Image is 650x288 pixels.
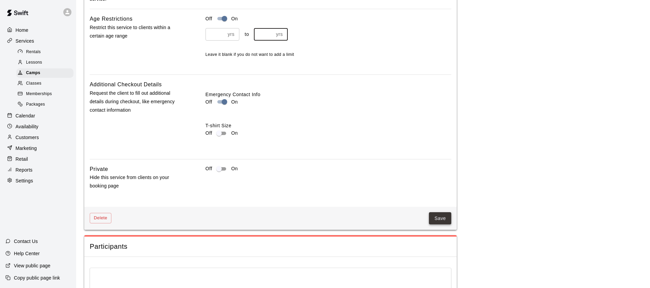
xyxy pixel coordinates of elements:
p: On [231,130,238,137]
p: Services [16,38,34,44]
div: Rentals [16,47,73,57]
div: Camps [16,68,73,78]
p: Restrict this service to clients within a certain age range [90,23,184,40]
a: Retail [5,154,71,164]
p: to [245,31,249,38]
span: Memberships [26,91,52,97]
a: Lessons [16,57,76,68]
p: Off [205,98,212,106]
a: Classes [16,79,76,89]
a: Customers [5,132,71,142]
p: Help Center [14,250,40,257]
h6: Additional Checkout Details [90,80,162,89]
p: Reports [16,167,32,173]
label: Emergency Contact Info [205,91,451,98]
p: On [231,98,238,106]
p: Request the client to fill out additional details during checkout, like emergency contact informa... [90,89,184,115]
div: Lessons [16,58,73,67]
p: On [231,15,238,22]
span: Participants [90,242,451,251]
div: Packages [16,100,73,109]
a: Memberships [16,89,76,99]
a: Camps [16,68,76,79]
p: Off [205,165,212,172]
p: Off [205,130,212,137]
button: Delete [90,213,111,223]
span: Rentals [26,49,41,56]
label: T-shirt Size [205,122,451,129]
button: Save [429,212,451,225]
div: Memberships [16,89,73,99]
div: Classes [16,79,73,88]
p: Copy public page link [14,274,60,281]
p: Settings [16,177,33,184]
a: Calendar [5,111,71,121]
p: Leave it blank if you do not want to add a limit [205,51,451,58]
p: Customers [16,134,39,141]
p: Calendar [16,112,35,119]
p: On [231,165,238,172]
span: Camps [26,70,40,76]
a: Availability [5,121,71,132]
span: Classes [26,80,41,87]
a: Settings [5,176,71,186]
p: Hide this service from clients on your booking page [90,173,184,190]
h6: Age Restrictions [90,15,133,23]
p: Marketing [16,145,37,152]
a: Packages [16,99,76,110]
p: yrs [227,31,234,38]
p: yrs [276,31,283,38]
p: Home [16,27,28,34]
h6: Private [90,165,108,174]
span: Lessons [26,59,42,66]
a: Reports [5,165,71,175]
a: Home [5,25,71,35]
a: Marketing [5,143,71,153]
p: Availability [16,123,39,130]
p: Retail [16,156,28,162]
a: Services [5,36,71,46]
span: Packages [26,101,45,108]
p: Off [205,15,212,22]
p: View public page [14,262,50,269]
p: Contact Us [14,238,38,245]
a: Rentals [16,47,76,57]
